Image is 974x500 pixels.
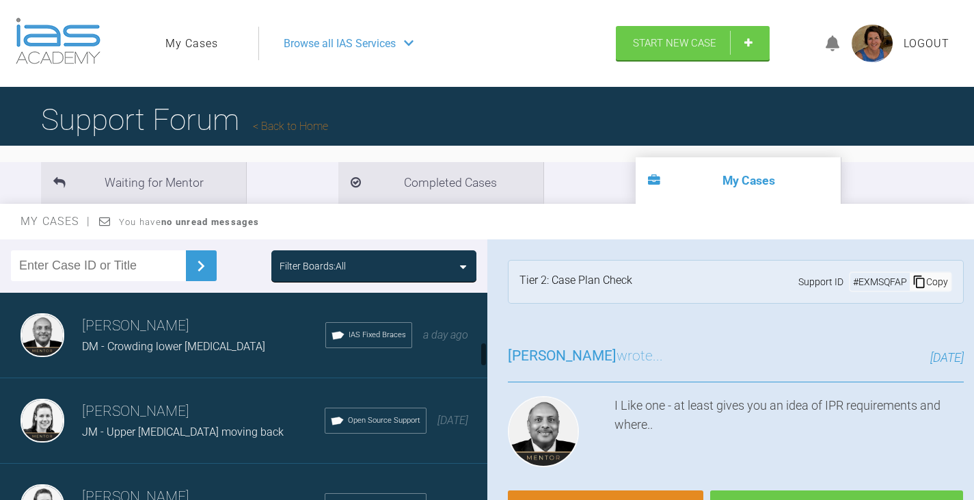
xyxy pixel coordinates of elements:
span: a day ago [423,328,468,341]
img: logo-light.3e3ef733.png [16,18,100,64]
strong: no unread messages [161,217,259,227]
span: DM - Crowding lower [MEDICAL_DATA] [82,340,265,353]
div: Copy [910,273,951,291]
img: Utpalendu Bose [508,396,579,467]
h3: [PERSON_NAME] [82,400,325,423]
img: chevronRight.28bd32b0.svg [190,255,212,277]
span: [DATE] [930,350,964,365]
li: Waiting for Mentor [41,162,246,204]
span: IAS Fixed Braces [349,329,406,341]
span: [DATE] [437,414,468,427]
div: Tier 2: Case Plan Check [519,272,632,292]
div: I Like one - at least gives you an idea of IPR requirements and where.. [614,396,964,473]
h3: wrote... [508,345,663,368]
span: Start New Case [633,37,716,49]
a: Back to Home [253,120,328,133]
div: # EXMSQFAP [850,274,910,289]
a: My Cases [165,35,218,53]
h1: Support Forum [41,96,328,144]
a: Logout [904,35,949,53]
img: Kelly Toft [21,399,64,443]
span: Browse all IAS Services [284,35,396,53]
h3: [PERSON_NAME] [82,315,325,338]
img: profile.png [852,25,893,62]
span: Support ID [798,274,843,289]
input: Enter Case ID or Title [11,250,186,281]
a: Start New Case [616,26,770,60]
span: [PERSON_NAME] [508,347,617,364]
li: My Cases [636,157,841,204]
div: Filter Boards: All [280,259,346,274]
img: Utpalendu Bose [21,313,64,357]
span: JM - Upper [MEDICAL_DATA] moving back [82,425,284,438]
span: You have [119,217,259,227]
li: Completed Cases [338,162,543,204]
span: Open Source Support [348,415,420,427]
span: My Cases [21,215,91,228]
